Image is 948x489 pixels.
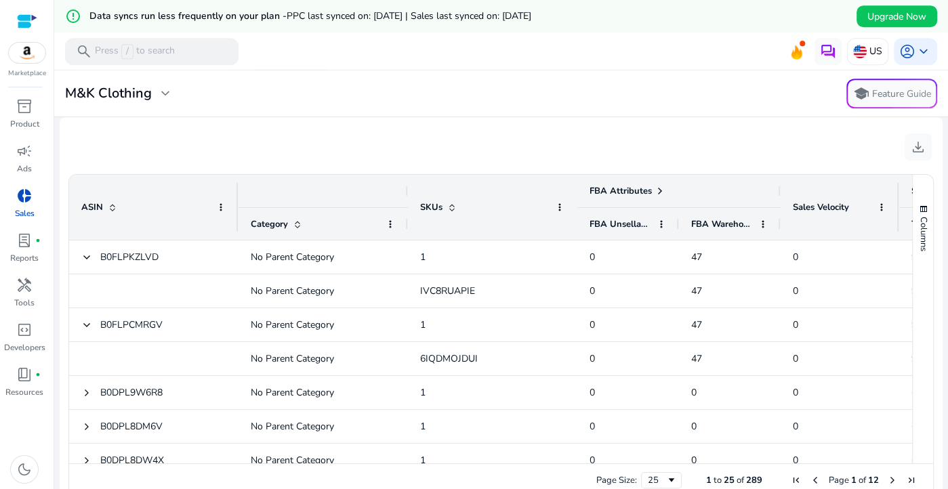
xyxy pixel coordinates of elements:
span: Category [251,218,288,230]
p: Tools [14,297,35,309]
div: Page Size [641,472,682,488]
span: 47 [691,318,702,331]
span: B0DPL9W6R8 [100,386,163,399]
span: school [853,85,869,102]
div: Next Page [887,475,898,486]
span: Page [829,474,849,486]
span: 0 [590,318,595,331]
span: 25 [724,474,735,486]
span: No Parent Category [251,284,334,297]
mat-icon: error_outline [65,8,81,24]
span: 0 [590,352,595,365]
p: Press to search [95,44,175,59]
span: ASIN [81,201,103,213]
div: Last Page [906,475,917,486]
span: No Parent Category [251,352,334,365]
span: SKUs [420,201,442,213]
span: donut_small [16,188,33,204]
span: 0 [590,284,595,297]
span: B0FLPKZLVD [100,251,159,263]
p: Product [10,118,39,130]
span: dark_mode [16,461,33,477]
span: of [859,474,866,486]
span: Upgrade Now [867,9,926,24]
p: Reports [10,252,39,264]
span: 1 [420,251,426,263]
span: 6IQDMOJDUI [420,352,478,365]
p: Resources [5,386,43,398]
img: amazon.svg [9,43,45,63]
span: 0 [590,251,595,263]
span: 0 [590,420,595,433]
span: account_circle [899,43,915,60]
span: 0 [691,386,697,399]
span: 1 [420,386,426,399]
span: fiber_manual_record [35,238,41,243]
span: 0 [793,345,798,373]
div: Previous Page [810,475,821,486]
span: IVC8RUAPIE [420,284,475,297]
span: handyman [16,277,33,293]
span: 0 [590,386,595,399]
h3: M&K Clothing [65,85,152,102]
p: Ads [17,163,32,175]
span: 1 [851,474,857,486]
span: code_blocks [16,322,33,338]
span: 47 [691,251,702,263]
span: inventory_2 [16,98,33,114]
span: 47 [691,352,702,365]
span: 289 [746,474,762,486]
p: Developers [4,341,45,354]
span: 47 [691,284,702,297]
div: 25 [648,474,666,486]
span: download [910,139,926,155]
span: expand_more [157,85,173,102]
span: FBA Attributes [590,185,652,197]
span: 1 [420,318,426,331]
button: schoolFeature Guide [846,79,937,108]
span: FBA Unsellable [590,218,652,230]
p: Sales [15,207,35,219]
span: 0 [793,243,798,271]
span: B0FLPCMRGV [100,318,163,331]
span: 0 [793,277,798,305]
span: FBA Warehouse [691,218,754,230]
span: 0 [793,311,798,339]
span: No Parent Category [251,420,334,433]
span: lab_profile [16,232,33,249]
button: download [905,133,932,161]
span: Sales Velocity [793,201,849,213]
span: book_4 [16,366,33,383]
span: No Parent Category [251,318,334,331]
span: 12 [868,474,879,486]
img: us.svg [853,45,867,58]
span: No Parent Category [251,386,334,399]
p: Marketplace [8,68,46,79]
span: of [737,474,744,486]
span: 0 [793,379,798,406]
span: fiber_manual_record [35,372,41,377]
span: keyboard_arrow_down [915,43,932,60]
div: First Page [791,475,802,486]
h5: Data syncs run less frequently on your plan - [89,11,531,22]
span: 0 [793,446,798,474]
div: Page Size: [596,474,637,486]
span: No Parent Category [251,251,334,263]
span: Columns [918,217,930,251]
span: B0DPL8DM6V [100,420,163,433]
span: 0 [793,412,798,440]
span: to [714,474,722,486]
span: 1 [706,474,712,486]
span: / [121,44,133,59]
span: PPC last synced on: [DATE] | Sales last synced on: [DATE] [287,9,531,22]
span: 1 [420,420,426,433]
span: 0 [691,420,697,433]
span: search [76,43,92,60]
span: campaign [16,143,33,159]
p: US [869,39,882,63]
button: Upgrade Now [857,5,937,27]
p: Feature Guide [872,87,931,101]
